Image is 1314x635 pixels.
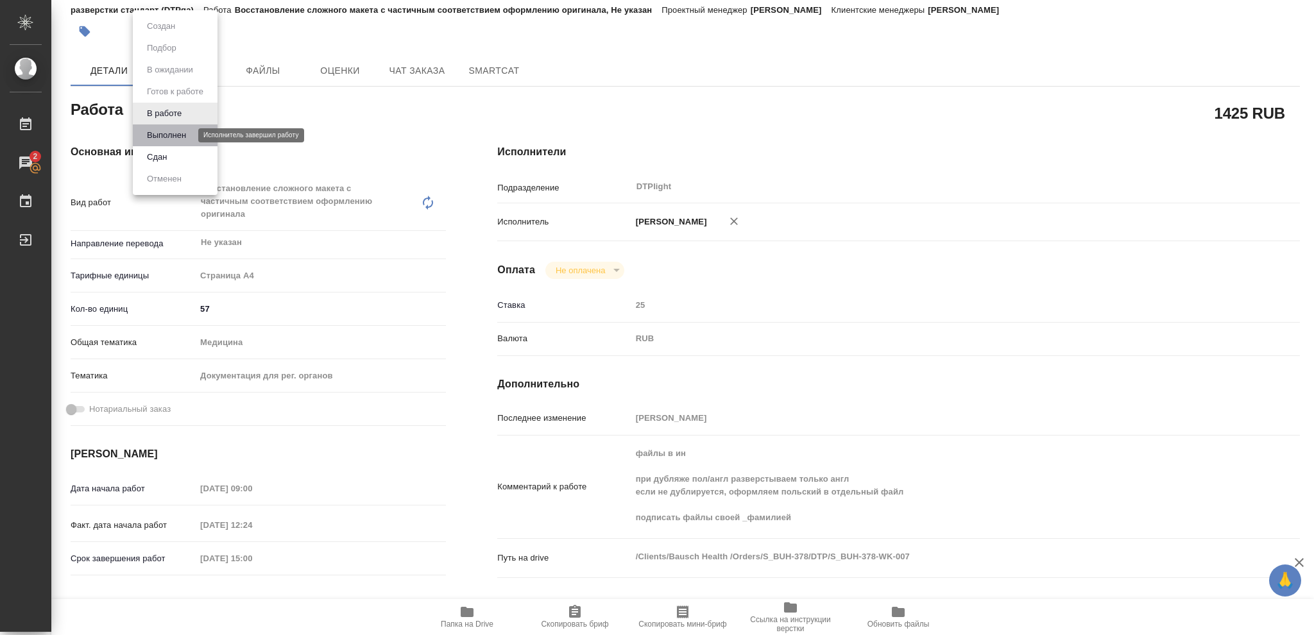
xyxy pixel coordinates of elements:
[143,150,171,164] button: Сдан
[143,63,197,77] button: В ожидании
[143,41,180,55] button: Подбор
[143,19,179,33] button: Создан
[143,172,185,186] button: Отменен
[143,106,185,121] button: В работе
[143,128,190,142] button: Выполнен
[143,85,207,99] button: Готов к работе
